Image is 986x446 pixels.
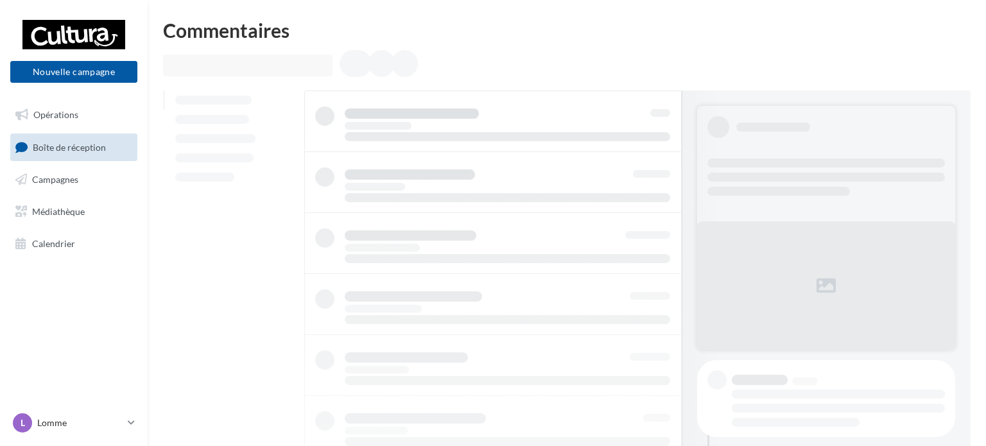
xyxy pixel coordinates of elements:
[10,411,137,435] a: L Lomme
[163,21,971,40] div: Commentaires
[8,101,140,128] a: Opérations
[8,198,140,225] a: Médiathèque
[21,416,25,429] span: L
[8,133,140,161] a: Boîte de réception
[10,61,137,83] button: Nouvelle campagne
[8,166,140,193] a: Campagnes
[32,237,75,248] span: Calendrier
[33,109,78,120] span: Opérations
[32,174,78,185] span: Campagnes
[33,141,106,152] span: Boîte de réception
[8,230,140,257] a: Calendrier
[32,206,85,217] span: Médiathèque
[37,416,123,429] p: Lomme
